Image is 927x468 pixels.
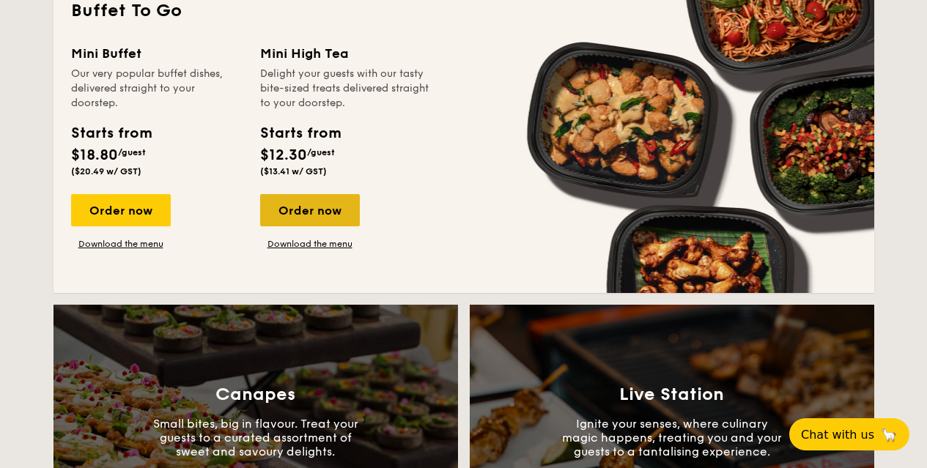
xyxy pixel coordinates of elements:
span: ($13.41 w/ GST) [260,166,327,177]
div: Order now [260,194,360,226]
span: $18.80 [71,146,118,164]
div: Mini Buffet [71,43,243,64]
div: Our very popular buffet dishes, delivered straight to your doorstep. [71,67,243,111]
div: Order now [71,194,171,226]
div: Mini High Tea [260,43,432,64]
span: /guest [118,147,146,157]
a: Download the menu [71,238,171,250]
span: ($20.49 w/ GST) [71,166,141,177]
span: $12.30 [260,146,307,164]
h3: Live Station [619,385,724,405]
div: Starts from [71,122,151,144]
span: /guest [307,147,335,157]
button: Chat with us🦙 [789,418,909,450]
h3: Canapes [215,385,295,405]
div: Starts from [260,122,340,144]
a: Download the menu [260,238,360,250]
p: Small bites, big in flavour. Treat your guests to a curated assortment of sweet and savoury delig... [146,417,366,458]
p: Ignite your senses, where culinary magic happens, treating you and your guests to a tantalising e... [562,417,782,458]
div: Delight your guests with our tasty bite-sized treats delivered straight to your doorstep. [260,67,432,111]
span: 🦙 [880,426,898,443]
span: Chat with us [801,428,874,442]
